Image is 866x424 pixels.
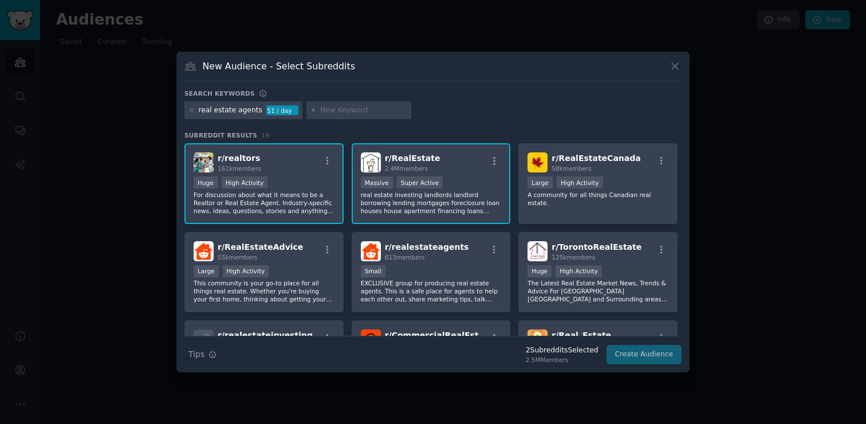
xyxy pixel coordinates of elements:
p: A community for all things Canadian real estate. [528,191,668,207]
span: 2.4M members [385,165,428,172]
span: r/ CommercialRealEstate [385,331,494,340]
div: Huge [194,176,218,189]
span: 613 members [385,254,425,261]
div: 2 Subreddit s Selected [526,346,599,356]
img: RealEstate [361,152,381,172]
p: real estate investing landlords landlord borrowing lending mortgages foreclosure loan houses hous... [361,191,502,215]
img: RealEstateCanada [528,152,548,172]
div: 2.5M Members [526,356,599,364]
h3: Search keywords [184,89,255,97]
span: 161k members [218,165,261,172]
p: For discussion about what it means to be a Realtor or Real Estate Agent. Industry-specific news, ... [194,191,334,215]
div: 51 / day [266,105,298,116]
span: r/ realtors [218,154,260,163]
div: Huge [528,265,552,277]
span: 58k members [552,165,591,172]
img: TorontoRealEstate [528,241,548,261]
div: real estate agents [199,105,262,116]
img: realtors [194,152,214,172]
span: r/ RealEstateAdvice [218,242,303,252]
img: CommercialRealEstate [361,329,381,350]
div: High Activity [222,176,268,189]
div: Large [194,265,219,277]
span: r/ Real_Estate [552,331,611,340]
span: Tips [188,348,204,360]
p: This community is your go-to place for all things real estate. Whether you're buying your first h... [194,279,334,303]
span: r/ TorontoRealEstate [552,242,641,252]
div: High Activity [557,176,603,189]
span: 19 [261,132,269,139]
div: Small [361,265,385,277]
button: Tips [184,344,221,364]
span: Subreddit Results [184,131,257,139]
p: EXCLUSIVE group for producing real estate agents. This is a safe place for agents to help each ot... [361,279,502,303]
span: r/ realestateinvesting [218,331,313,340]
img: RealEstateAdvice [194,241,214,261]
img: realestateagents [361,241,381,261]
input: New Keyword [320,105,407,116]
div: Massive [361,176,393,189]
span: r/ RealEstate [385,154,440,163]
div: Large [528,176,553,189]
span: 55k members [218,254,257,261]
div: High Activity [556,265,602,277]
h3: New Audience - Select Subreddits [203,60,355,72]
span: 125k members [552,254,595,261]
span: r/ realestateagents [385,242,469,252]
span: r/ RealEstateCanada [552,154,640,163]
p: The Latest Real Estate Market News, Trends & Advice For [GEOGRAPHIC_DATA] [GEOGRAPHIC_DATA] and S... [528,279,668,303]
img: Real_Estate [528,329,548,350]
div: Super Active [397,176,443,189]
div: High Activity [223,265,269,277]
